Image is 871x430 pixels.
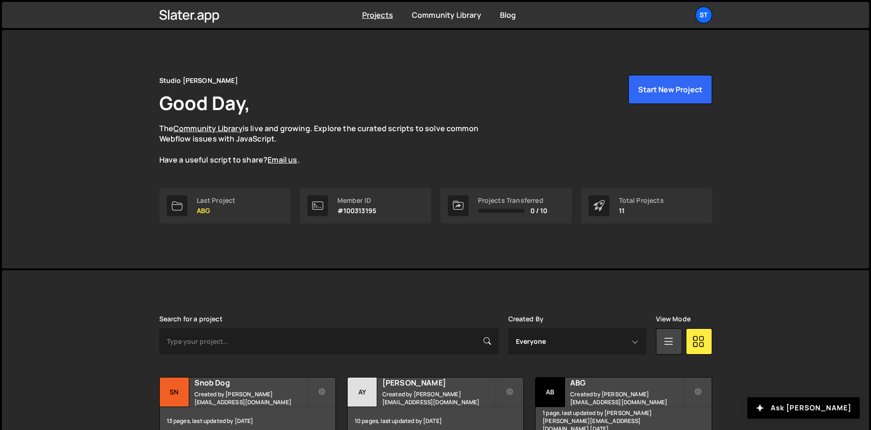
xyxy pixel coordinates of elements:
div: Projects Transferred [478,197,548,204]
label: Search for a project [159,315,223,323]
div: Last Project [197,197,236,204]
button: Start New Project [628,75,712,104]
p: ABG [197,207,236,215]
a: Email us [268,155,297,165]
div: Sn [160,378,189,407]
h2: ABG [570,378,683,388]
label: Created By [508,315,544,323]
div: Ay [348,378,377,407]
div: AB [536,378,565,407]
p: #100313195 [337,207,377,215]
h2: [PERSON_NAME] [382,378,495,388]
a: Community Library [412,10,481,20]
h2: Snob Dog [194,378,307,388]
a: Last Project ABG [159,188,290,223]
small: Created by [PERSON_NAME][EMAIL_ADDRESS][DOMAIN_NAME] [194,390,307,406]
small: Created by [PERSON_NAME][EMAIL_ADDRESS][DOMAIN_NAME] [382,390,495,406]
div: Member ID [337,197,377,204]
label: View Mode [656,315,691,323]
span: 0 / 10 [530,207,548,215]
p: 11 [619,207,664,215]
div: Total Projects [619,197,664,204]
div: Studio [PERSON_NAME] [159,75,238,86]
input: Type your project... [159,328,499,355]
a: Blog [500,10,516,20]
a: Community Library [173,123,243,133]
button: Ask [PERSON_NAME] [747,397,860,419]
a: St [695,7,712,23]
small: Created by [PERSON_NAME][EMAIL_ADDRESS][DOMAIN_NAME] [570,390,683,406]
p: The is live and growing. Explore the curated scripts to solve common Webflow issues with JavaScri... [159,123,497,165]
h1: Good Day, [159,90,250,116]
a: Projects [362,10,393,20]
